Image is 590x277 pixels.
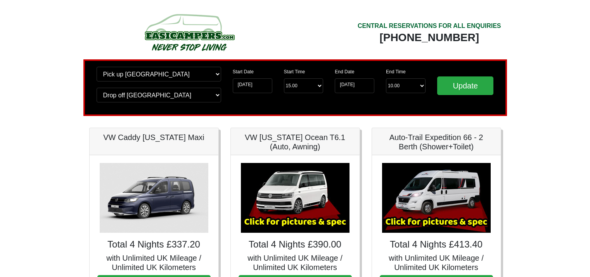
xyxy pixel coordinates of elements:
input: Return Date [335,78,374,93]
label: End Time [386,68,406,75]
h5: with Unlimited UK Mileage / Unlimited UK Kilometers [97,253,211,272]
img: VW California Ocean T6.1 (Auto, Awning) [241,163,350,233]
h5: with Unlimited UK Mileage / Unlimited UK Kilometers [380,253,493,272]
label: Start Time [284,68,305,75]
img: Auto-Trail Expedition 66 - 2 Berth (Shower+Toilet) [382,163,491,233]
div: CENTRAL RESERVATIONS FOR ALL ENQUIRIES [358,21,501,31]
div: [PHONE_NUMBER] [358,31,501,45]
h5: Auto-Trail Expedition 66 - 2 Berth (Shower+Toilet) [380,133,493,151]
input: Update [437,76,494,95]
h5: VW [US_STATE] Ocean T6.1 (Auto, Awning) [239,133,352,151]
h4: Total 4 Nights £390.00 [239,239,352,250]
img: VW Caddy California Maxi [100,163,208,233]
input: Start Date [233,78,272,93]
h5: with Unlimited UK Mileage / Unlimited UK Kilometers [239,253,352,272]
label: End Date [335,68,354,75]
h4: Total 4 Nights £413.40 [380,239,493,250]
img: campers-checkout-logo.png [116,11,263,54]
h5: VW Caddy [US_STATE] Maxi [97,133,211,142]
h4: Total 4 Nights £337.20 [97,239,211,250]
label: Start Date [233,68,254,75]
